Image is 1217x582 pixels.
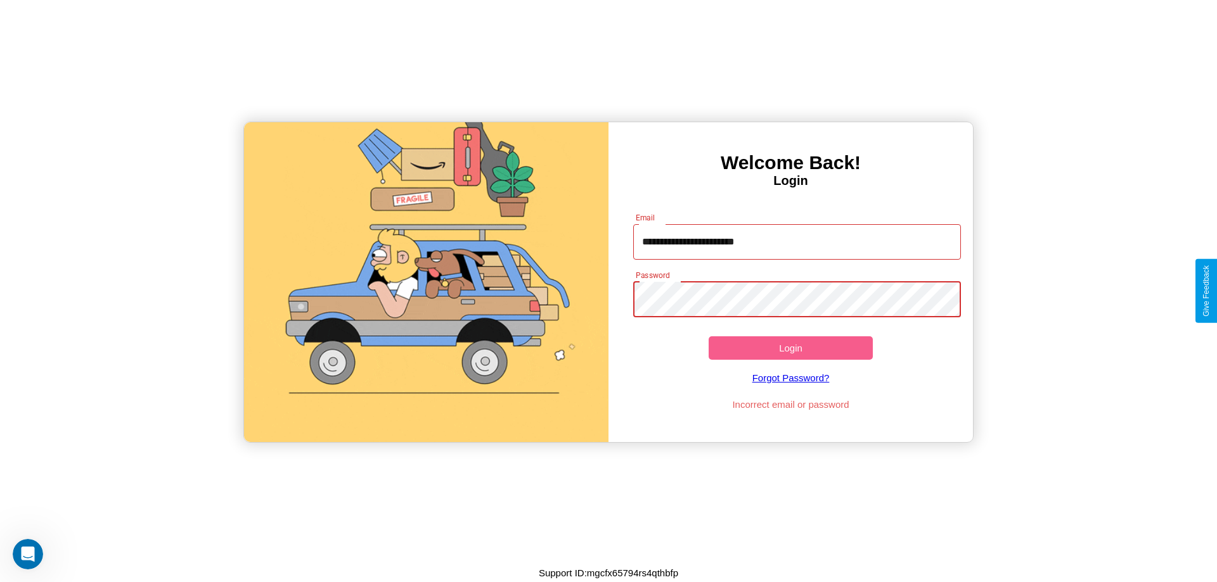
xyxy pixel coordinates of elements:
img: gif [244,122,608,442]
p: Support ID: mgcfx65794rs4qthbfp [539,564,678,581]
label: Email [636,212,655,223]
p: Incorrect email or password [627,396,955,413]
div: Give Feedback [1202,265,1211,317]
h4: Login [608,174,973,188]
label: Password [636,270,669,281]
h3: Welcome Back! [608,152,973,174]
a: Forgot Password? [627,360,955,396]
iframe: Intercom live chat [13,539,43,569]
button: Login [709,336,873,360]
